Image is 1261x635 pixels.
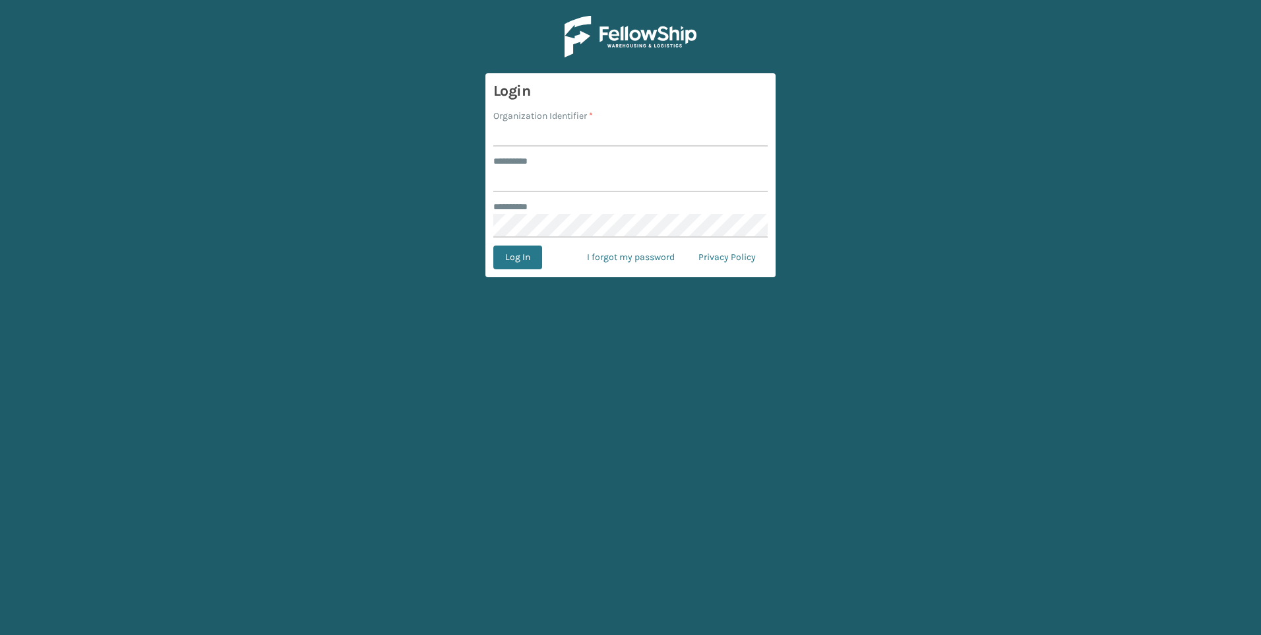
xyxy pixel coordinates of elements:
[493,109,593,123] label: Organization Identifier
[565,16,696,57] img: Logo
[575,246,687,269] a: I forgot my password
[493,246,542,269] button: Log In
[493,81,768,101] h3: Login
[687,246,768,269] a: Privacy Policy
